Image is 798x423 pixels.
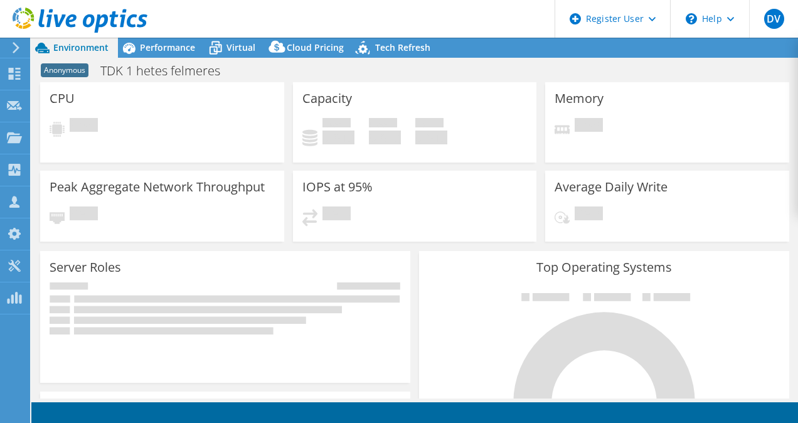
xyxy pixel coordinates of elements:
span: Tech Refresh [375,41,430,53]
span: Pending [575,206,603,223]
span: Virtual [226,41,255,53]
h3: Average Daily Write [555,180,668,194]
h4: 0 GiB [415,131,447,144]
h3: Capacity [302,92,352,105]
span: Pending [575,118,603,135]
h3: Memory [555,92,604,105]
h3: Peak Aggregate Network Throughput [50,180,265,194]
h3: Server Roles [50,260,121,274]
span: Pending [322,206,351,223]
span: Environment [53,41,109,53]
span: DV [764,9,784,29]
span: Used [322,118,351,131]
span: Total [415,118,444,131]
span: Free [369,118,397,131]
span: Anonymous [41,63,88,77]
span: Pending [70,206,98,223]
span: Pending [70,118,98,135]
span: Cloud Pricing [287,41,344,53]
svg: \n [686,13,697,24]
span: Performance [140,41,195,53]
h3: IOPS at 95% [302,180,373,194]
h3: CPU [50,92,75,105]
h4: 0 GiB [322,131,354,144]
h3: Top Operating Systems [428,260,780,274]
h4: 0 GiB [369,131,401,144]
h1: TDK 1 hetes felmeres [95,64,240,78]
